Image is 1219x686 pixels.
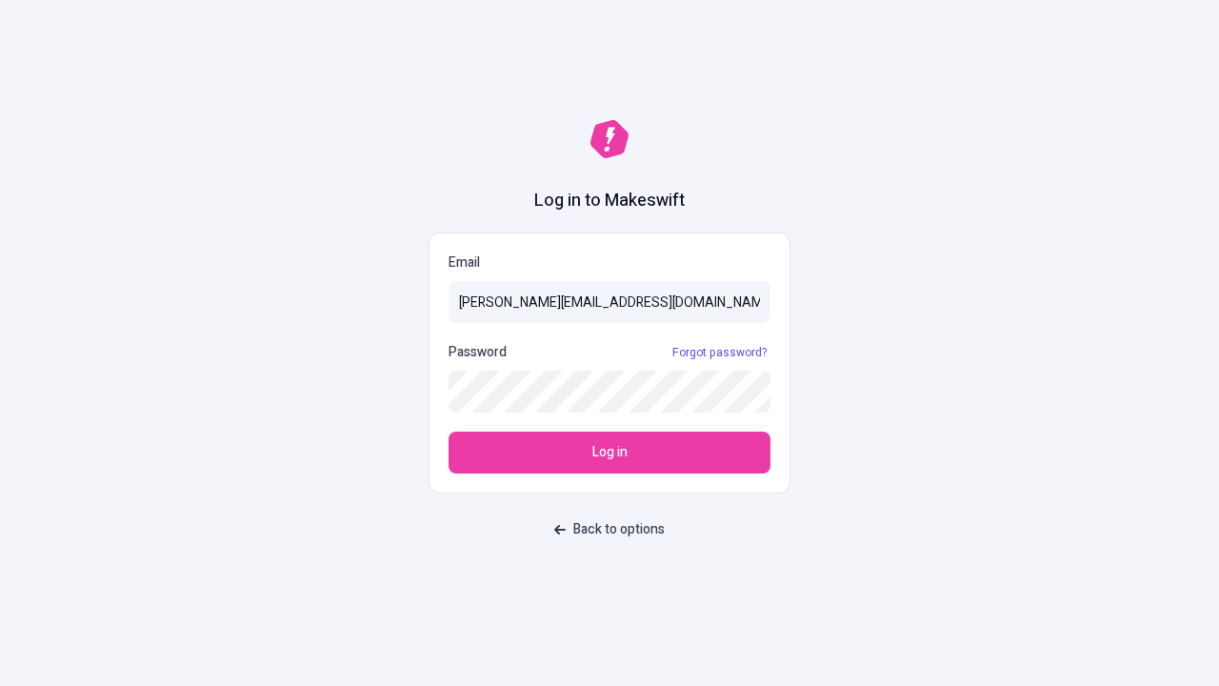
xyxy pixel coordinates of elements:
[534,189,685,213] h1: Log in to Makeswift
[449,252,770,273] p: Email
[449,281,770,323] input: Email
[573,519,665,540] span: Back to options
[543,513,676,547] button: Back to options
[592,442,628,463] span: Log in
[669,345,770,360] a: Forgot password?
[449,432,770,474] button: Log in
[449,342,507,363] p: Password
